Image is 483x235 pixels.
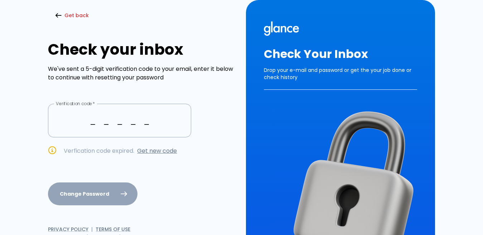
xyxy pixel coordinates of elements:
p: Verfication code expired. [64,147,237,155]
h1: Check your inbox [48,41,237,58]
h2: Check Your Inbox [264,47,417,61]
span: | [91,226,93,233]
a: Privacy Policy [48,226,88,233]
a: Get new code [137,147,177,155]
p: We've sent a 5-digit verification code to your email, enter it below to continue with resetting y... [48,65,237,82]
p: Drop your e-mail and password or get the your job done or check history [264,61,417,90]
button: Get back [48,8,97,23]
a: Terms of Use [96,226,130,233]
